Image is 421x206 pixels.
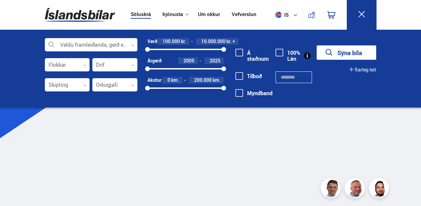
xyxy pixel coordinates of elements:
[201,38,225,44] span: 10.000.000
[181,39,186,44] span: kr.
[147,58,162,63] div: Árgerð
[276,50,300,62] label: 100% Lán
[194,77,212,83] span: 200.000
[275,12,282,18] img: svg+xml;base64,PHN2ZyB4bWxucz0iaHR0cDovL3d3dy53My5vcmcvMjAwMC9zdmciIHdpZHRoPSI1MTIiIGhlaWdodD0iNT...
[184,57,194,64] span: 2005
[317,45,376,60] button: Sýna bíla
[213,77,220,83] span: km.
[235,73,262,79] label: Tilboð
[210,57,220,64] span: 2025
[346,179,366,199] img: siFngHWaQ9KaOqBr.png
[171,77,179,83] span: km.
[147,39,157,44] div: Verð
[370,179,390,199] img: nhp88E3Fdnt1Opn2.png
[131,11,151,18] a: Söluskrá
[198,11,220,18] a: Um okkur
[235,90,273,96] label: Myndband
[273,12,289,18] span: is
[163,11,183,18] button: Þjónusta
[163,38,180,44] span: 100.000
[45,4,115,26] img: G0Ugv5HjCgRt.svg
[273,5,303,25] button: is
[235,50,269,62] label: Á staðnum
[168,77,170,83] span: 0
[147,77,162,83] div: Akstur
[349,67,376,72] button: Ítarleg leit
[232,11,256,18] a: Vefverslun
[322,179,342,199] img: FbJEzSuNWCJXmdc-.webp
[5,3,25,23] button: Open LiveChat chat widget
